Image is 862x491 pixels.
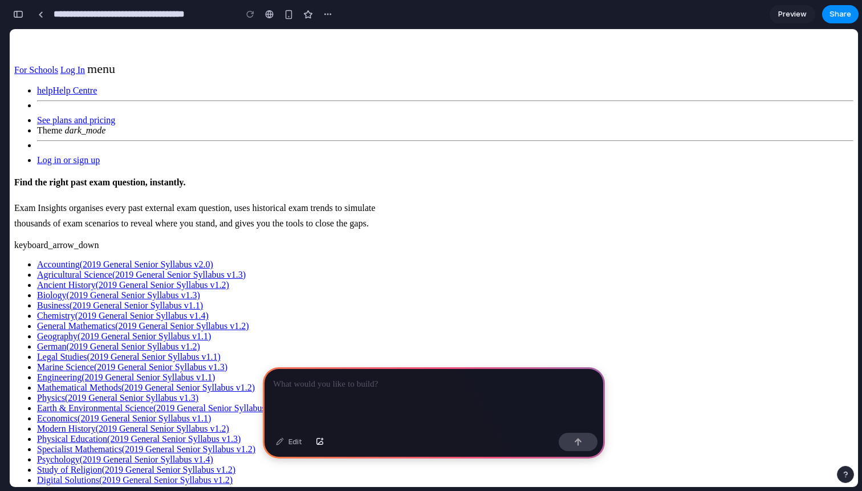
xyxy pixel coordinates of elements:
[27,251,219,261] span: Ancient History
[830,9,851,20] span: Share
[86,251,219,261] span: (2019 General Senior Syllabus v1.2)
[27,374,277,384] a: Earth & Environmental Science(2019 General Senior Syllabus v1.4)
[27,405,231,415] span: Physical Education
[103,241,236,250] span: (2019 General Senior Syllabus v1.3)
[27,241,236,250] span: Agricultural Science
[27,56,87,66] a: helpHelp Centre
[27,271,193,281] a: Business(2019 General Senior Syllabus v1.1)
[27,86,105,96] a: See plans and pricing
[27,323,211,332] span: Legal Studies
[5,5,30,30] img: Exam Insights
[27,374,277,384] span: Earth & Environmental Science
[72,343,205,353] span: (2019 General Senior Syllabus v1.1)
[27,96,96,106] a: Toggle theme
[27,261,190,271] span: Biology
[27,384,201,394] a: Economics(2019 General Senior Syllabus v1.1)
[68,302,201,312] span: (2019 General Senior Syllabus v1.1)
[27,436,226,445] span: Study of Religion
[27,354,245,363] span: Mathematical Methods
[27,251,219,261] a: Ancient History(2019 General Senior Syllabus v1.2)
[27,343,205,353] a: Engineering(2019 General Senior Syllabus v1.1)
[27,313,190,322] span: German
[27,436,226,445] a: Study of Religion(2019 General Senior Syllabus v1.2)
[90,446,223,456] span: (2019 General Senior Syllabus v1.2)
[57,261,190,271] span: (2019 General Senior Syllabus v1.3)
[27,415,246,425] a: Specialist Mathematics(2019 General Senior Syllabus v1.2)
[105,292,239,302] span: (2019 General Senior Syllabus v1.2)
[27,354,245,363] a: Mathematical Methods(2019 General Senior Syllabus v1.2)
[70,425,204,435] span: (2019 General Senior Syllabus v1.4)
[66,282,199,291] span: (2019 General Senior Syllabus v1.4)
[57,313,190,322] span: (2019 General Senior Syllabus v1.2)
[27,333,218,343] span: Marine Science
[97,405,231,415] span: (2019 General Senior Syllabus v1.3)
[60,271,193,281] span: (2019 General Senior Syllabus v1.1)
[27,282,199,291] a: Chemistry(2019 General Senior Syllabus v1.4)
[144,374,277,384] span: (2019 General Senior Syllabus v1.4)
[27,313,190,322] a: German(2019 General Senior Syllabus v1.2)
[27,343,205,353] span: Engineering
[27,395,219,404] a: Modern History(2019 General Senior Syllabus v1.2)
[778,9,807,20] span: Preview
[27,56,43,66] span: help
[86,395,219,404] span: (2019 General Senior Syllabus v1.2)
[5,148,844,159] h1: Find the right past exam question, instantly.
[84,333,218,343] span: (2019 General Senior Syllabus v1.3)
[27,405,231,415] a: Physical Education(2019 General Senior Syllabus v1.3)
[27,415,246,425] span: Specialist Mathematics
[27,241,236,250] a: Agricultural Science(2019 General Senior Syllabus v1.3)
[770,5,815,23] a: Preview
[822,5,859,23] button: Share
[27,230,204,240] span: Accounting
[5,211,89,221] span: keyboard_arrow_down
[78,33,105,47] span: menu
[5,36,48,46] a: For Schools
[55,364,189,374] span: (2019 General Senior Syllabus v1.3)
[27,230,204,240] a: Accounting(2019 General Senior Syllabus v2.0)
[112,354,245,363] span: (2019 General Senior Syllabus v1.2)
[27,384,201,394] span: Economics
[27,364,189,374] span: Physics
[5,171,404,202] p: Exam Insights organises every past external exam question, uses historical exam trends to simulat...
[55,96,96,106] i: dark_mode
[27,292,239,302] span: General Mathematics
[27,446,223,456] span: Digital Solutions
[27,271,193,281] span: Business
[51,36,75,46] a: Log In
[27,302,201,312] span: Geography
[27,261,190,271] a: Biology(2019 General Senior Syllabus v1.3)
[27,323,211,332] a: Legal Studies(2019 General Senior Syllabus v1.1)
[68,384,201,394] span: (2019 General Senior Syllabus v1.1)
[27,425,204,435] a: Psychology(2019 General Senior Syllabus v1.4)
[27,282,199,291] span: Chemistry
[27,364,189,374] a: Physics(2019 General Senior Syllabus v1.3)
[92,436,226,445] span: (2019 General Senior Syllabus v1.2)
[27,395,219,404] span: Modern History
[112,415,246,425] span: (2019 General Senior Syllabus v1.2)
[27,425,204,435] span: Psychology
[27,302,201,312] a: Geography(2019 General Senior Syllabus v1.1)
[27,126,90,136] a: Log in or sign up
[27,333,218,343] a: Marine Science(2019 General Senior Syllabus v1.3)
[27,446,223,456] a: Digital Solutions(2019 General Senior Syllabus v1.2)
[78,323,211,332] span: (2019 General Senior Syllabus v1.1)
[27,292,239,302] a: General Mathematics(2019 General Senior Syllabus v1.2)
[70,230,204,240] span: (2019 General Senior Syllabus v2.0)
